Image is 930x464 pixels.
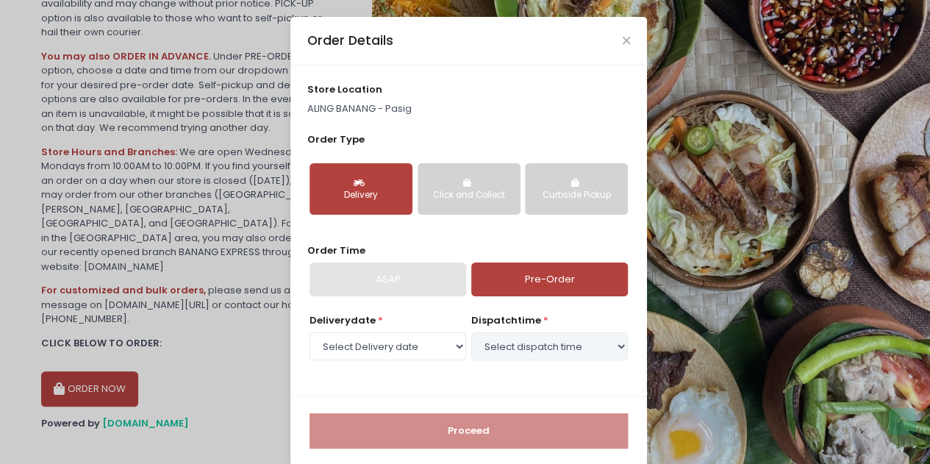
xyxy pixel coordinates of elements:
[307,82,382,96] span: store location
[418,163,521,215] button: Click and Collect
[310,313,376,327] span: Delivery date
[307,132,365,146] span: Order Type
[471,313,541,327] span: dispatch time
[623,37,630,44] button: Close
[310,163,412,215] button: Delivery
[307,243,365,257] span: Order Time
[428,189,510,202] div: Click and Collect
[535,189,618,202] div: Curbside Pickup
[307,31,393,50] div: Order Details
[525,163,628,215] button: Curbside Pickup
[320,189,402,202] div: Delivery
[310,413,628,449] button: Proceed
[307,101,631,116] p: ALING BANANG - Pasig
[471,263,628,296] a: Pre-Order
